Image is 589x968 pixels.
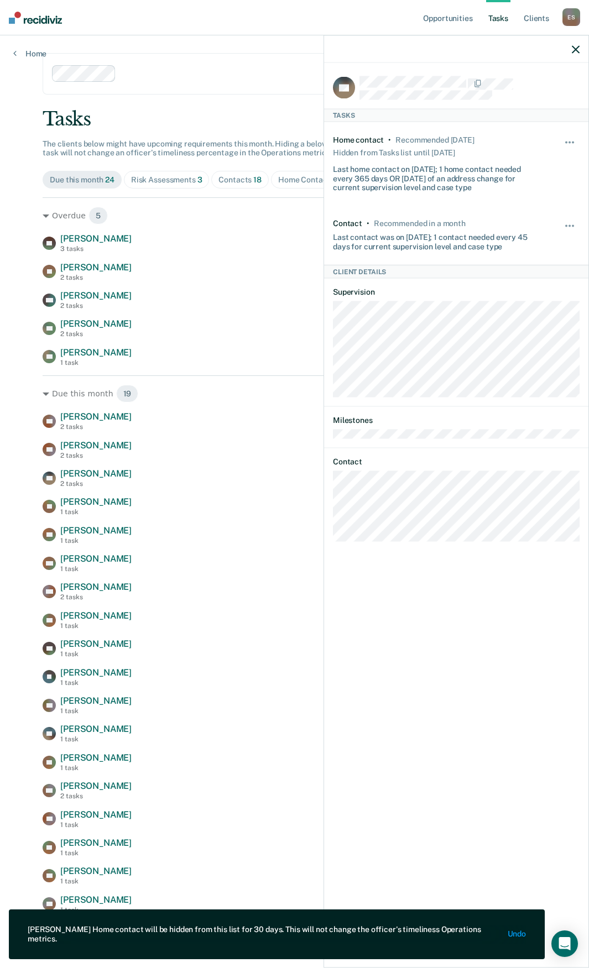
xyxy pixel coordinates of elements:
[60,667,132,678] span: [PERSON_NAME]
[374,219,466,228] div: Recommended in a month
[60,480,132,488] div: 2 tasks
[333,457,580,466] dt: Contact
[116,385,139,402] span: 19
[60,582,132,592] span: [PERSON_NAME]
[367,219,369,228] div: •
[60,866,132,876] span: [PERSON_NAME]
[60,752,132,763] span: [PERSON_NAME]
[60,452,132,459] div: 2 tasks
[60,318,132,329] span: [PERSON_NAME]
[43,385,546,402] div: Due this month
[60,411,132,422] span: [PERSON_NAME]
[60,245,132,253] div: 3 tasks
[562,8,580,26] div: E S
[333,228,539,252] div: Last contact was on [DATE]; 1 contact needed every 45 days for current supervision level and case...
[60,781,132,791] span: [PERSON_NAME]
[197,175,202,184] span: 3
[218,175,262,185] div: Contacts
[60,707,132,715] div: 1 task
[60,274,132,281] div: 2 tasks
[43,207,546,224] div: Overdue
[60,821,132,829] div: 1 task
[60,610,132,621] span: [PERSON_NAME]
[60,639,132,649] span: [PERSON_NAME]
[395,135,474,145] div: Recommended 3 months ago
[60,496,132,507] span: [PERSON_NAME]
[253,175,262,184] span: 18
[333,287,580,297] dt: Supervision
[43,139,332,158] span: The clients below might have upcoming requirements this month. Hiding a below task will not chang...
[60,679,132,687] div: 1 task
[60,468,132,479] span: [PERSON_NAME]
[60,330,132,338] div: 2 tasks
[50,175,114,185] div: Due this month
[60,894,132,905] span: [PERSON_NAME]
[60,423,132,431] div: 2 tasks
[13,49,46,59] a: Home
[333,416,580,425] dt: Milestones
[43,108,546,130] div: Tasks
[551,930,578,957] div: Open Intercom Messenger
[60,695,132,706] span: [PERSON_NAME]
[60,359,132,367] div: 1 task
[28,925,499,944] div: [PERSON_NAME] Home contact will be hidden from this list for 30 days. This will not change the of...
[9,12,62,24] img: Recidiviz
[278,175,341,185] div: Home Contacts
[60,347,132,358] span: [PERSON_NAME]
[333,135,384,145] div: Home contact
[388,135,391,145] div: •
[60,849,132,857] div: 1 task
[60,764,132,772] div: 1 task
[60,262,132,273] span: [PERSON_NAME]
[60,877,132,885] div: 1 task
[105,175,114,184] span: 24
[60,792,132,800] div: 2 tasks
[60,735,132,743] div: 1 task
[88,207,108,224] span: 5
[333,160,539,192] div: Last home contact on [DATE]; 1 home contact needed every 365 days OR [DATE] of an address change ...
[60,233,132,244] span: [PERSON_NAME]
[60,302,132,310] div: 2 tasks
[324,108,588,122] div: Tasks
[60,838,132,848] span: [PERSON_NAME]
[60,650,132,658] div: 1 task
[60,553,132,564] span: [PERSON_NAME]
[333,144,455,160] div: Hidden from Tasks list until [DATE]
[60,525,132,536] span: [PERSON_NAME]
[60,290,132,301] span: [PERSON_NAME]
[131,175,202,185] div: Risk Assessments
[60,622,132,630] div: 1 task
[324,265,588,278] div: Client Details
[60,508,132,516] div: 1 task
[333,219,362,228] div: Contact
[60,809,132,820] span: [PERSON_NAME]
[60,724,132,734] span: [PERSON_NAME]
[60,565,132,573] div: 1 task
[60,906,132,914] div: 1 task
[60,593,132,601] div: 2 tasks
[60,537,132,545] div: 1 task
[60,440,132,451] span: [PERSON_NAME]
[508,930,526,939] button: Undo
